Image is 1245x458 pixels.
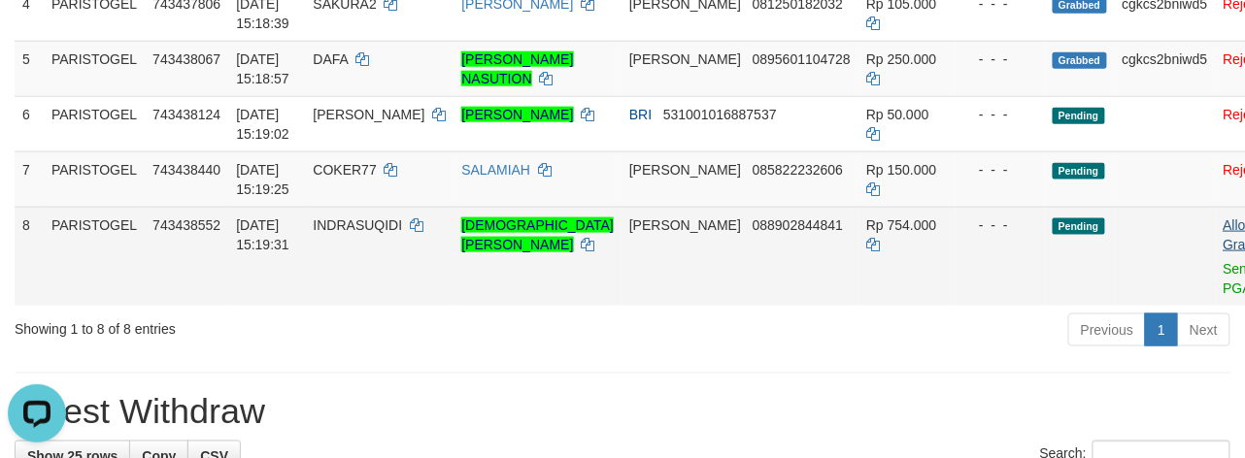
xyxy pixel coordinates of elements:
div: - - - [963,49,1037,69]
td: PARISTOGEL [44,151,145,207]
td: cgkcs2bniwd5 [1115,41,1216,96]
a: Next [1177,313,1230,346]
span: Grabbed [1053,52,1107,69]
span: [DATE] 15:19:25 [236,162,289,197]
span: 743438124 [152,107,220,122]
td: 5 [15,41,44,96]
span: Pending [1053,163,1105,180]
span: 743438440 [152,162,220,178]
td: PARISTOGEL [44,96,145,151]
div: - - - [963,105,1037,124]
span: [PERSON_NAME] [314,107,425,122]
td: 8 [15,207,44,306]
a: 1 [1145,313,1178,346]
span: [DATE] 15:18:57 [236,51,289,86]
span: [DATE] 15:19:31 [236,217,289,252]
a: [PERSON_NAME] NASUTION [461,51,573,86]
h1: Latest Withdraw [15,393,1230,432]
span: Copy 088902844841 to clipboard [753,217,843,233]
span: Rp 250.000 [866,51,936,67]
td: 7 [15,151,44,207]
a: Previous [1068,313,1146,346]
div: - - - [963,215,1037,235]
div: - - - [963,160,1037,180]
span: 743438552 [152,217,220,233]
button: Open LiveChat chat widget [8,8,66,66]
span: Rp 150.000 [866,162,936,178]
span: DAFA [314,51,349,67]
span: 743438067 [152,51,220,67]
span: [PERSON_NAME] [629,162,741,178]
span: [DATE] 15:19:02 [236,107,289,142]
a: [DEMOGRAPHIC_DATA][PERSON_NAME] [461,217,614,252]
a: [PERSON_NAME] [461,107,573,122]
span: Copy 085822232606 to clipboard [753,162,843,178]
span: Pending [1053,218,1105,235]
span: Copy 0895601104728 to clipboard [753,51,851,67]
span: Rp 50.000 [866,107,929,122]
div: Showing 1 to 8 of 8 entries [15,311,504,339]
td: PARISTOGEL [44,41,145,96]
td: PARISTOGEL [44,207,145,306]
span: [PERSON_NAME] [629,217,741,233]
span: INDRASUQIDI [314,217,403,233]
span: Pending [1053,108,1105,124]
span: Copy 531001016887537 to clipboard [663,107,777,122]
span: BRI [629,107,652,122]
span: COKER77 [314,162,377,178]
td: 6 [15,96,44,151]
span: Rp 754.000 [866,217,936,233]
a: SALAMIAH [461,162,530,178]
span: [PERSON_NAME] [629,51,741,67]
